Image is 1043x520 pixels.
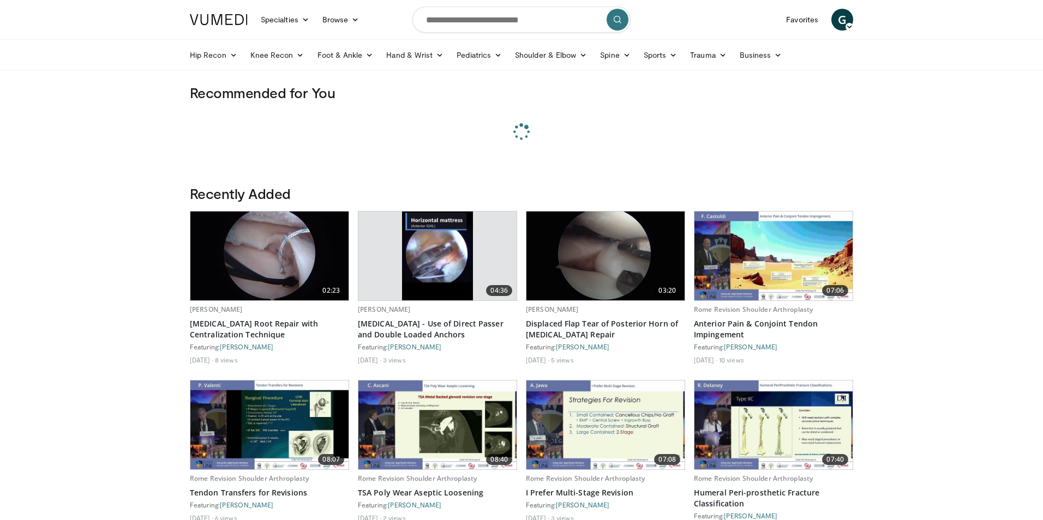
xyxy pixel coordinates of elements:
[190,305,243,314] a: [PERSON_NAME]
[402,211,473,300] img: cd449402-123d-47f7-b112-52d159f17939.620x360_q85_upscale.jpg
[556,501,609,509] a: [PERSON_NAME]
[388,343,441,350] a: [PERSON_NAME]
[724,343,777,350] a: [PERSON_NAME]
[380,44,450,66] a: Hand & Wrist
[358,474,477,483] a: Rome Revision Shoulder Arthroplasty
[684,44,733,66] a: Trauma
[358,380,517,469] img: b9682281-d191-4971-8e2c-52cd21f8feaa.620x360_q85_upscale.jpg
[526,211,685,300] img: 2649116b-05f8-405c-a48f-a284a947b030.620x360_q85_upscale.jpg
[190,380,349,469] img: f121adf3-8f2a-432a-ab04-b981073a2ae5.620x360_q85_upscale.jpg
[190,14,248,25] img: VuMedi Logo
[486,454,512,465] span: 08:40
[358,318,517,340] a: [MEDICAL_DATA] - Use of Direct Passer and Double Loaded Anchors
[637,44,684,66] a: Sports
[822,285,848,296] span: 07:06
[190,474,309,483] a: Rome Revision Shoulder Arthroplasty
[526,211,685,300] a: 03:20
[190,84,853,101] h3: Recommended for You
[311,44,380,66] a: Foot & Ankle
[358,305,411,314] a: [PERSON_NAME]
[822,454,848,465] span: 07:40
[733,44,789,66] a: Business
[486,285,512,296] span: 04:36
[594,44,637,66] a: Spine
[190,211,349,300] a: 02:23
[450,44,508,66] a: Pediatrics
[654,454,680,465] span: 07:08
[412,7,631,33] input: Search topics, interventions
[526,380,685,469] a: 07:08
[388,501,441,509] a: [PERSON_NAME]
[694,380,853,469] a: 07:40
[719,355,744,364] li: 10 views
[526,500,685,509] div: Featuring:
[244,44,311,66] a: Knee Recon
[724,512,777,519] a: [PERSON_NAME]
[358,380,517,469] a: 08:40
[316,9,366,31] a: Browse
[551,355,574,364] li: 5 views
[190,500,349,509] div: Featuring:
[694,211,853,300] img: 8037028b-5014-4d38-9a8c-71d966c81743.620x360_q85_upscale.jpg
[318,285,344,296] span: 02:23
[190,342,349,351] div: Featuring:
[190,355,213,364] li: [DATE]
[318,454,344,465] span: 08:07
[358,487,517,498] a: TSA Poly Wear Aseptic Loosening
[654,285,680,296] span: 03:20
[694,318,853,340] a: Anterior Pain & Conjoint Tendon Impingement
[254,9,316,31] a: Specialties
[190,318,349,340] a: [MEDICAL_DATA] Root Repair with Centralization Technique
[215,355,238,364] li: 8 views
[526,355,549,364] li: [DATE]
[694,355,717,364] li: [DATE]
[190,185,853,202] h3: Recently Added
[190,487,349,498] a: Tendon Transfers for Revisions
[358,500,517,509] div: Featuring:
[526,487,685,498] a: I Prefer Multi-Stage Revision
[526,318,685,340] a: Displaced Flap Tear of Posterior Horn of [MEDICAL_DATA] Repair
[694,487,853,509] a: Humeral Peri-prosthetic Fracture Classification
[358,342,517,351] div: Featuring:
[694,211,853,300] a: 07:06
[831,9,853,31] a: G
[694,305,813,314] a: Rome Revision Shoulder Arthroplasty
[694,380,853,469] img: c89197b7-361e-43d5-a86e-0b48a5cfb5ba.620x360_q85_upscale.jpg
[220,501,273,509] a: [PERSON_NAME]
[220,343,273,350] a: [PERSON_NAME]
[526,342,685,351] div: Featuring:
[190,211,349,300] img: 926032fc-011e-4e04-90f2-afa899d7eae5.620x360_q85_upscale.jpg
[383,355,406,364] li: 3 views
[556,343,609,350] a: [PERSON_NAME]
[183,44,244,66] a: Hip Recon
[694,511,853,520] div: Featuring:
[780,9,825,31] a: Favorites
[526,305,579,314] a: [PERSON_NAME]
[358,355,381,364] li: [DATE]
[526,380,685,469] img: a3fe917b-418f-4b37-ad2e-b0d12482d850.620x360_q85_upscale.jpg
[694,474,813,483] a: Rome Revision Shoulder Arthroplasty
[694,342,853,351] div: Featuring:
[526,474,645,483] a: Rome Revision Shoulder Arthroplasty
[508,44,594,66] a: Shoulder & Elbow
[358,211,517,300] a: 04:36
[190,380,349,469] a: 08:07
